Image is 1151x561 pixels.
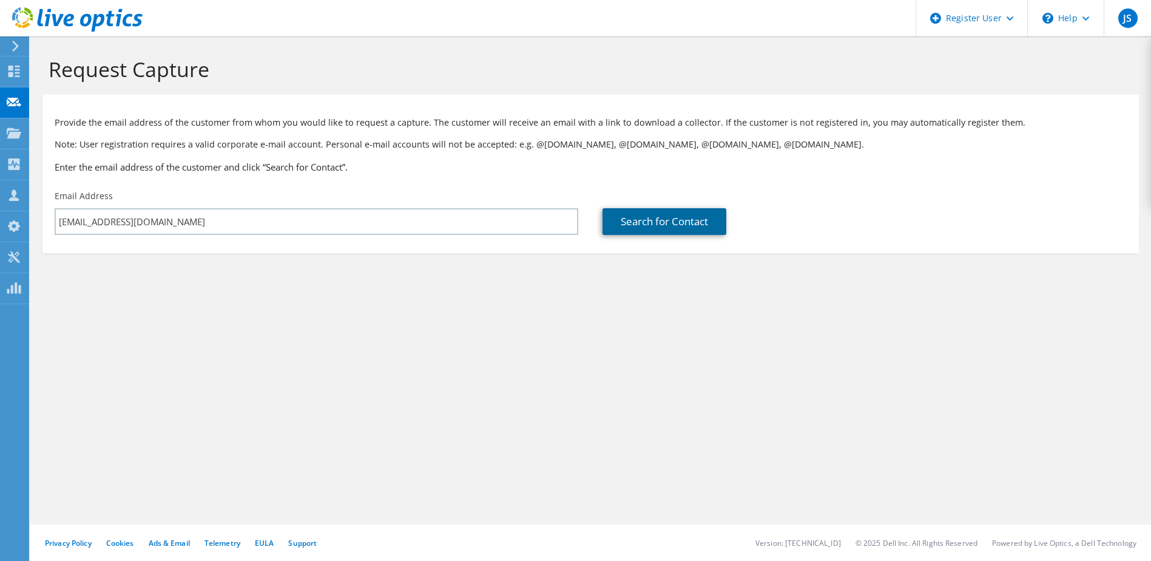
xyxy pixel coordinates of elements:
[55,138,1127,151] p: Note: User registration requires a valid corporate e-mail account. Personal e-mail accounts will ...
[55,160,1127,174] h3: Enter the email address of the customer and click “Search for Contact”.
[49,56,1127,82] h1: Request Capture
[755,538,841,548] li: Version: [TECHNICAL_ID]
[856,538,977,548] li: © 2025 Dell Inc. All Rights Reserved
[603,208,726,235] a: Search for Contact
[992,538,1136,548] li: Powered by Live Optics, a Dell Technology
[55,190,113,202] label: Email Address
[1118,8,1138,28] span: JS
[106,538,134,548] a: Cookies
[255,538,274,548] a: EULA
[1042,13,1053,24] svg: \n
[204,538,240,548] a: Telemetry
[55,116,1127,129] p: Provide the email address of the customer from whom you would like to request a capture. The cust...
[149,538,190,548] a: Ads & Email
[45,538,92,548] a: Privacy Policy
[288,538,317,548] a: Support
